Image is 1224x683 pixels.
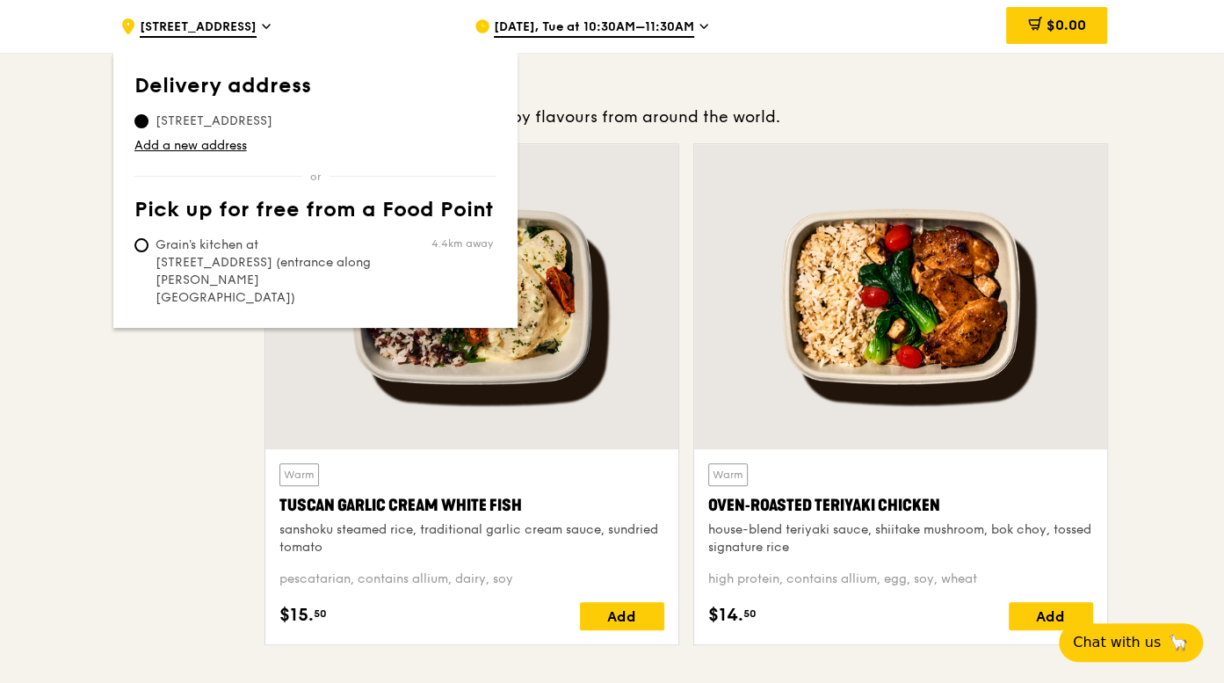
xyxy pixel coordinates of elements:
span: $0.00 [1046,17,1085,33]
div: Weekly rotating dishes inspired by flavours from around the world. [264,105,1108,129]
span: [DATE], Tue at 10:30AM–11:30AM [494,18,694,38]
button: Chat with us🦙 [1059,623,1203,662]
th: Delivery address [134,74,496,105]
div: sanshoku steamed rice, traditional garlic cream sauce, sundried tomato [279,521,664,556]
div: Tuscan Garlic Cream White Fish [279,493,664,518]
span: [STREET_ADDRESS] [140,18,257,38]
div: pescatarian, contains allium, dairy, soy [279,570,664,588]
div: Warm [279,463,319,486]
input: Grain's kitchen at [STREET_ADDRESS] (entrance along [PERSON_NAME][GEOGRAPHIC_DATA])4.4km away [134,238,148,252]
span: $14. [708,602,743,629]
span: 50 [743,607,757,621]
span: Chat with us [1073,632,1161,653]
span: 4.4km away [431,236,493,251]
span: $15. [279,602,314,629]
th: Pick up for free from a Food Point [134,198,496,229]
span: Grain's kitchen at [STREET_ADDRESS] (entrance along [PERSON_NAME][GEOGRAPHIC_DATA]) [134,236,396,307]
div: house-blend teriyaki sauce, shiitake mushroom, bok choy, tossed signature rice [708,521,1093,556]
h3: Highlights [264,69,1108,101]
div: Add [580,602,664,630]
input: [STREET_ADDRESS] [134,114,148,128]
span: 50 [314,607,327,621]
div: Add [1009,602,1093,630]
span: 🦙 [1168,632,1189,653]
div: Warm [708,463,748,486]
div: Oven‑Roasted Teriyaki Chicken [708,493,1093,518]
span: [STREET_ADDRESS] [134,113,293,130]
a: Add a new address [134,137,496,155]
div: high protein, contains allium, egg, soy, wheat [708,570,1093,588]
